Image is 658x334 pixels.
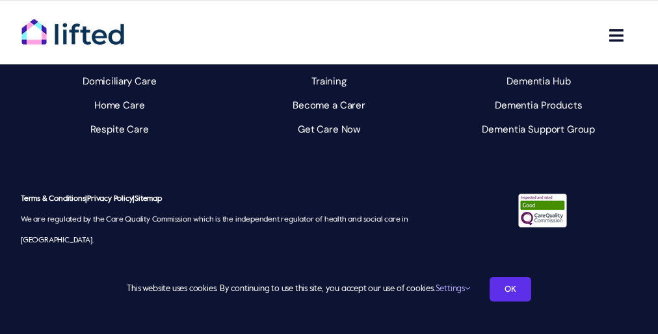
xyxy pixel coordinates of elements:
a: Privacy Policy [87,195,133,203]
a: lifted-logo [21,18,125,31]
a: Become a Carer [229,94,428,117]
a: OK [490,277,531,302]
span: Dementia Hub [507,71,570,92]
a: CQC [518,194,567,207]
span: Get Care Now [298,119,360,140]
nav: Advice & Community [439,21,638,142]
span: Respite Care [90,119,149,140]
span: Training [311,71,347,92]
span: Dementia Support Group [482,119,595,140]
span: Domiciliary Care [83,71,157,92]
span: This website uses cookies. By continuing to use this site, you accept our use of cookies. [127,279,469,300]
span: Home Care [94,95,145,116]
span: Become a Carer [293,95,365,116]
a: Settings [436,285,470,293]
a: Training [229,70,428,93]
a: Home Care [20,94,219,117]
strong: | | [21,195,162,203]
nav: Main Menu [483,19,637,51]
span: Dementia Products [495,95,582,116]
nav: Our Carers [229,21,428,142]
p: We are regulated by the Care Quality Commission which is the independent regulator of health and ... [21,188,423,313]
a: Dementia Products [439,94,638,117]
a: Get Care Now [229,118,428,141]
a: Domiciliary Care [20,70,219,93]
a: Sitemap [135,195,162,203]
a: Dementia Support Group [439,118,638,141]
a: Terms & Conditions [21,195,85,203]
nav: Home Care Services [20,21,219,142]
a: Dementia Hub [439,70,638,93]
a: Respite Care [20,118,219,141]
